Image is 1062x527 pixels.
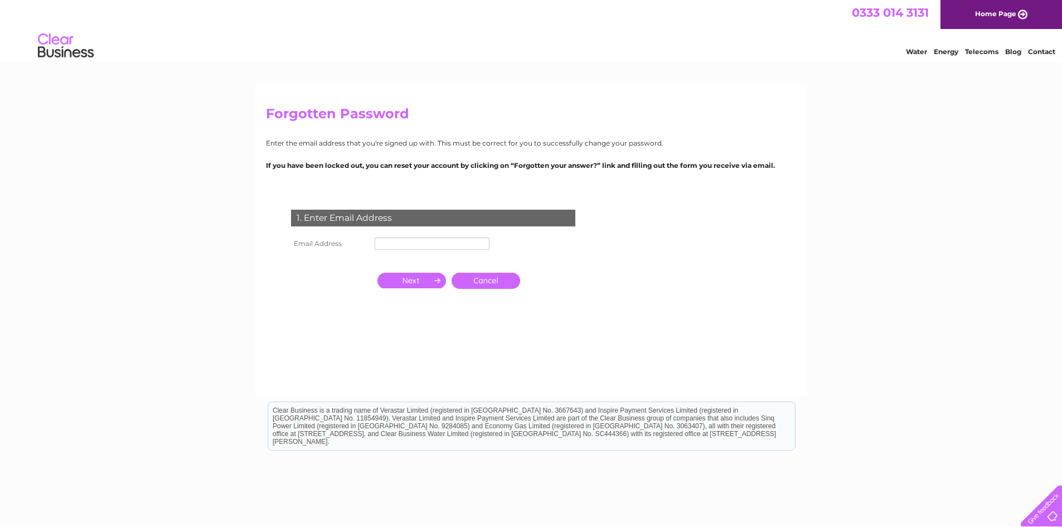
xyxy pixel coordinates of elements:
[934,47,958,56] a: Energy
[37,29,94,63] img: logo.png
[288,235,372,253] th: Email Address
[852,6,929,20] a: 0333 014 3131
[266,138,797,148] p: Enter the email address that you're signed up with. This must be correct for you to successfully ...
[452,273,520,289] a: Cancel
[266,106,797,127] h2: Forgotten Password
[266,160,797,171] p: If you have been locked out, you can reset your account by clicking on “Forgotten your answer?” l...
[965,47,998,56] a: Telecoms
[906,47,927,56] a: Water
[291,210,575,226] div: 1. Enter Email Address
[1005,47,1021,56] a: Blog
[1028,47,1055,56] a: Contact
[268,6,795,54] div: Clear Business is a trading name of Verastar Limited (registered in [GEOGRAPHIC_DATA] No. 3667643...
